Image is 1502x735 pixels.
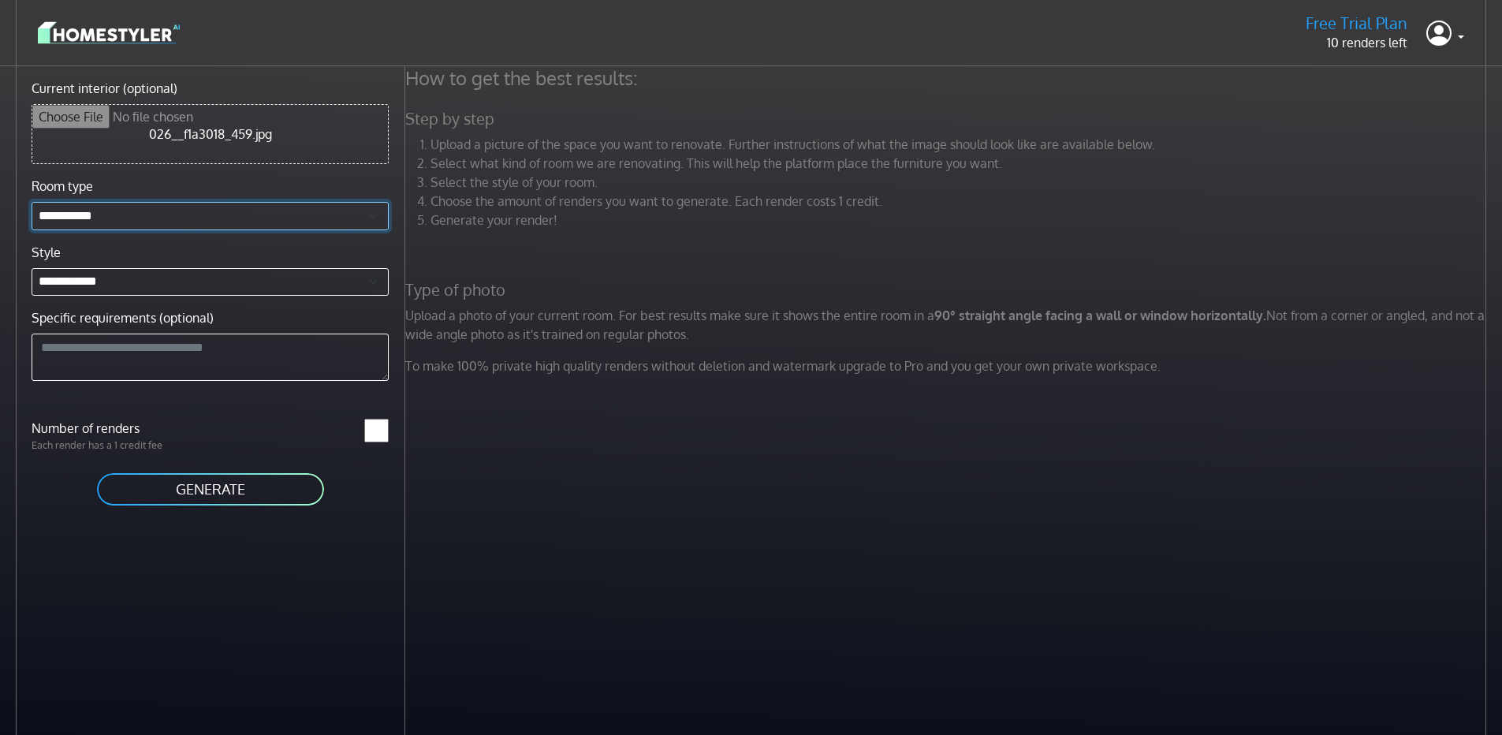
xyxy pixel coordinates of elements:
[430,173,1490,192] li: Select the style of your room.
[934,308,1266,323] strong: 90° straight angle facing a wall or window horizontally.
[396,109,1500,129] h5: Step by step
[32,243,61,262] label: Style
[396,356,1500,375] p: To make 100% private high quality renders without deletion and watermark upgrade to Pro and you g...
[32,177,93,196] label: Room type
[396,280,1500,300] h5: Type of photo
[396,66,1500,90] h4: How to get the best results:
[95,472,326,507] button: GENERATE
[1306,13,1407,33] h5: Free Trial Plan
[430,154,1490,173] li: Select what kind of room we are renovating. This will help the platform place the furniture you w...
[38,19,180,47] img: logo-3de290ba35641baa71223ecac5eacb59cb85b4c7fdf211dc9aaecaaee71ea2f8.svg
[1306,33,1407,52] p: 10 renders left
[22,438,211,453] p: Each render has a 1 credit fee
[32,308,214,327] label: Specific requirements (optional)
[430,135,1490,154] li: Upload a picture of the space you want to renovate. Further instructions of what the image should...
[430,211,1490,229] li: Generate your render!
[430,192,1490,211] li: Choose the amount of renders you want to generate. Each render costs 1 credit.
[396,306,1500,344] p: Upload a photo of your current room. For best results make sure it shows the entire room in a Not...
[22,419,211,438] label: Number of renders
[32,79,177,98] label: Current interior (optional)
